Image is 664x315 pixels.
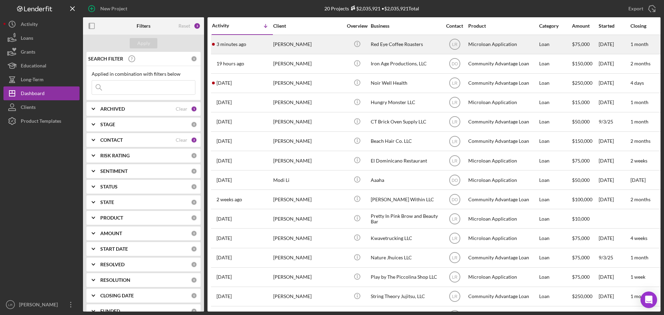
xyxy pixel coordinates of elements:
time: 4 weeks [630,235,647,241]
div: 9/3/25 [599,113,630,131]
div: Activity [21,17,38,33]
text: LR [452,236,458,241]
div: [PERSON_NAME] [273,93,342,112]
div: Loan [539,229,571,247]
time: 2025-09-26 16:10 [216,100,232,105]
div: Loan [539,249,571,267]
b: ARCHIVED [100,106,125,112]
div: [PERSON_NAME] [17,298,62,313]
span: $50,000 [572,119,590,124]
div: CT Brick Oven Supply LLC [371,113,440,131]
div: Clients [21,100,36,116]
time: 2 months [630,138,651,144]
text: DO [452,62,458,66]
div: Product Templates [21,114,61,130]
div: Microloan Application [468,210,537,228]
time: 2025-09-25 18:11 [216,158,232,164]
b: CONTACT [100,137,123,143]
time: 4 days [630,80,644,86]
div: 0 [191,56,197,62]
button: Grants [3,45,80,59]
div: Loan [539,132,571,150]
time: 1 month [630,254,648,260]
div: 1 [191,106,197,112]
b: STATE [100,200,114,205]
div: 20 Projects • $2,035,921 Total [324,6,419,11]
div: Community Advantage Loan [468,113,537,131]
text: LR [452,216,458,221]
button: Export [621,2,661,16]
div: [PERSON_NAME] [273,151,342,170]
div: Kwavetrucking LLC [371,229,440,247]
div: Amount [572,23,598,29]
div: [PERSON_NAME] [273,74,342,92]
div: New Project [100,2,127,16]
div: Contact [442,23,468,29]
div: Nature Jhuices LLC [371,249,440,267]
div: $2,035,921 [349,6,380,11]
b: CLOSING DATE [100,293,134,298]
div: [DATE] [599,287,630,306]
div: Category [539,23,571,29]
div: Client [273,23,342,29]
div: 0 [191,168,197,174]
div: Microloan Application [468,229,537,247]
text: LR [452,100,458,105]
b: STAGE [100,122,115,127]
div: 0 [191,246,197,252]
time: [DATE] [630,177,646,183]
div: 2 [191,137,197,143]
time: 2 weeks [630,158,647,164]
time: 1 month [630,293,648,299]
div: Microloan Application [468,268,537,286]
button: Apply [130,38,157,48]
b: RESOLVED [100,262,124,267]
span: $75,000 [572,41,590,47]
b: RESOLUTION [100,277,130,283]
a: Product Templates [3,114,80,128]
b: SENTIMENT [100,168,128,174]
div: [DATE] [599,35,630,54]
time: 1 week [630,274,645,280]
time: 1 month [630,41,648,47]
div: [PERSON_NAME] [273,210,342,228]
b: Filters [137,23,150,29]
time: 2025-09-26 03:52 [216,138,232,144]
a: Long-Term [3,73,80,86]
div: Community Advantage Loan [468,190,537,209]
div: Microloan Application [468,93,537,112]
span: $250,000 [572,293,592,299]
span: $15,000 [572,99,590,105]
div: Grants [21,45,35,61]
div: Microloan Application [468,171,537,189]
b: AMOUNT [100,231,122,236]
div: Applied in combination with filters below [92,71,195,77]
div: 0 [191,184,197,190]
div: 0 [191,277,197,283]
time: 2025-09-14 19:50 [216,197,242,202]
div: [PERSON_NAME] [273,55,342,73]
div: Business [371,23,440,29]
text: LR [452,139,458,144]
button: Activity [3,17,80,31]
div: [PERSON_NAME] [273,268,342,286]
text: LR [452,120,458,124]
span: $50,000 [572,177,590,183]
div: Clear [176,106,187,112]
div: Overview [344,23,370,29]
b: START DATE [100,246,128,252]
time: 2025-09-03 17:57 [216,235,232,241]
span: $10,000 [572,216,590,222]
div: 0 [191,199,197,205]
div: Aaaha [371,171,440,189]
text: LR [452,294,458,299]
div: Activity [212,23,242,28]
b: SEARCH FILTER [88,56,123,62]
time: 2 months [630,61,651,66]
div: 0 [191,261,197,268]
div: [PERSON_NAME] [273,113,342,131]
div: Started [599,23,630,29]
div: Product [468,23,537,29]
div: Reset [178,23,190,29]
text: LR [452,81,458,86]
